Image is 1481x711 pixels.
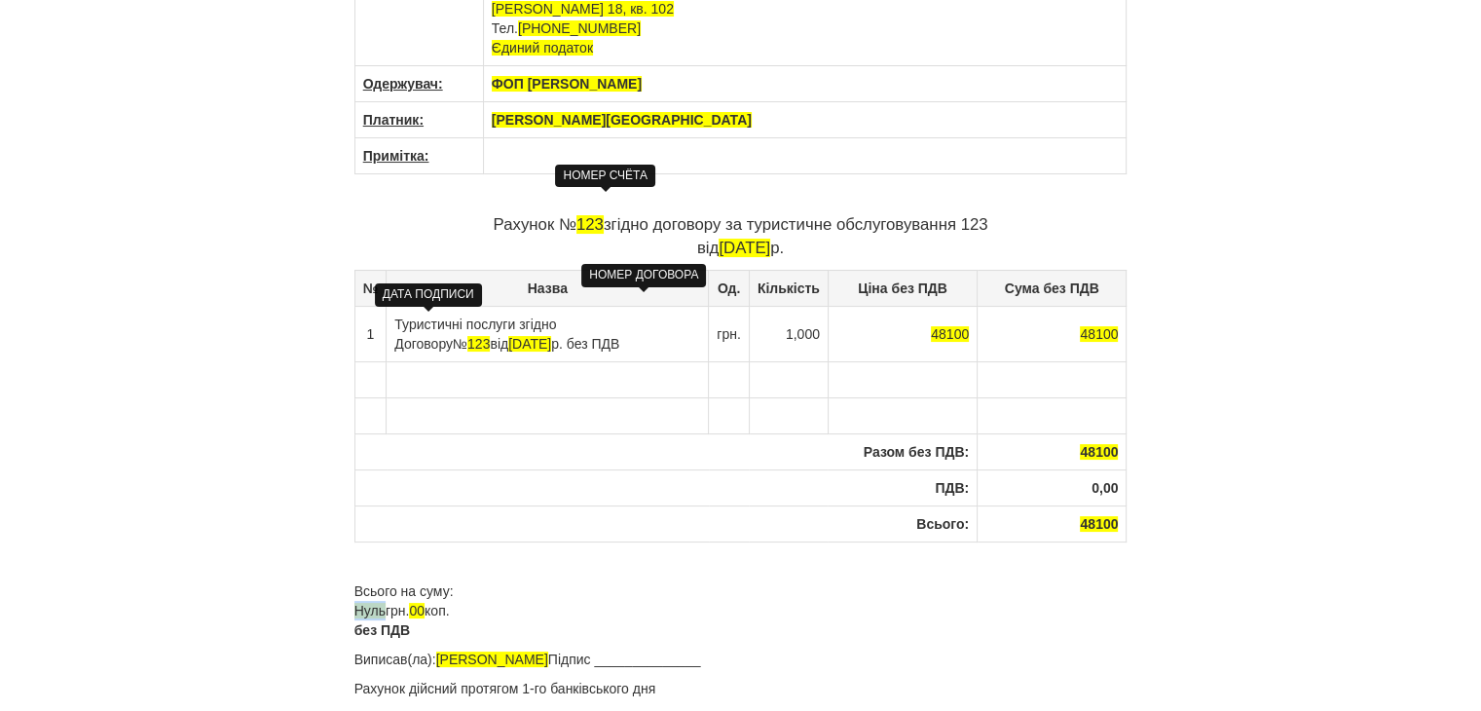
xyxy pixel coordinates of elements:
[354,622,410,638] b: без ПДВ
[749,270,828,306] th: Кількість
[508,336,551,352] span: [DATE]
[354,306,387,361] td: 1
[436,652,548,667] span: [PERSON_NAME]
[828,270,977,306] th: Ціна без ПДВ
[354,433,977,469] th: Разом без ПДВ:
[492,112,752,128] span: [PERSON_NAME][GEOGRAPHIC_DATA]
[709,270,750,306] th: Од.
[1080,516,1118,532] span: 48100
[354,581,1128,640] p: Всього на суму: грн. коп.
[363,76,443,92] u: Одержувач:
[581,264,706,286] div: НОМЕР ДОГОВОРА
[387,306,709,361] td: Туристичні послуги згідно Договору від р. без ПДВ
[492,40,593,56] span: Єдиний податок
[354,270,387,306] th: №
[375,283,482,306] div: ДАТА ПОДПИСИ
[354,505,977,542] th: Всього:
[409,603,425,618] span: 00
[363,112,424,128] u: Платник:
[749,306,828,361] td: 1,000
[555,165,655,187] div: НОМЕР СЧЁТА
[1080,326,1118,342] span: 48100
[719,239,770,257] span: [DATE]
[978,270,1127,306] th: Сума без ПДВ
[453,336,490,352] span: №
[518,20,641,36] span: [PHONE_NUMBER]
[492,76,642,92] span: ФОП [PERSON_NAME]
[1080,444,1118,460] span: 48100
[354,679,1128,698] p: Рахунок дійсний протягом 1-го банківського дня
[467,336,490,352] span: 123
[354,603,386,618] span: Нуль
[363,148,429,164] u: Примітка:
[576,215,604,234] span: 123
[354,213,1128,260] p: Рахунок № згідно договору за туристичне обслуговування 123 від р.
[354,469,977,505] th: ПДВ:
[387,270,709,306] th: Назва
[978,469,1127,505] th: 0,00
[354,650,1128,669] p: Виписав(ла): Підпис ______________
[931,326,969,342] span: 48100
[709,306,750,361] td: грн.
